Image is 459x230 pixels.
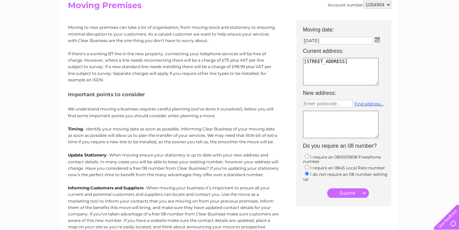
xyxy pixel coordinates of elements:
[375,29,396,34] a: Telecoms
[300,151,395,183] td: I require an 0800/0808 Freephone number I require an 0845 Local Rate number I do not require an 0...
[331,3,378,12] a: 0333 014 3131
[354,101,384,106] a: Find address...
[300,20,395,35] th: Moving date:
[375,37,380,42] img: ...
[68,106,279,119] p: We understand moving a business requires careful planning (we’ve done it ourselves!), below you w...
[16,18,51,38] img: logo.png
[68,50,279,83] p: If there’s a working BT line in the new property, connecting your telephone services will be free...
[68,24,279,44] p: Moving to new premises can take a lot of organisation, from moving stock and stationery to ensuri...
[437,29,453,34] a: Log out
[68,126,279,145] p: - Identify your moving date as soon as possible. Informing Clear Business of your moving date as ...
[68,185,143,190] b: Informing Customers and Suppliers
[300,141,395,151] th: Do you require an 08 number?
[68,1,391,14] h2: Moving Premises
[328,1,391,9] div: Account number
[327,188,369,198] input: Submit
[356,29,371,34] a: Energy
[400,29,410,34] a: Blog
[300,88,395,98] th: New address:
[300,46,395,56] th: Current address:
[68,152,106,158] b: Update Stationery
[68,152,279,178] p: - When moving ensure your stationery is up to date with your new address and contact details. In ...
[68,126,83,131] b: Timing
[339,29,352,34] a: Water
[69,4,390,33] div: Clear Business is a trading name of Verastar Limited (registered in [GEOGRAPHIC_DATA] No. 3667643...
[68,91,279,97] h5: Important points to consider
[414,29,430,34] a: Contact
